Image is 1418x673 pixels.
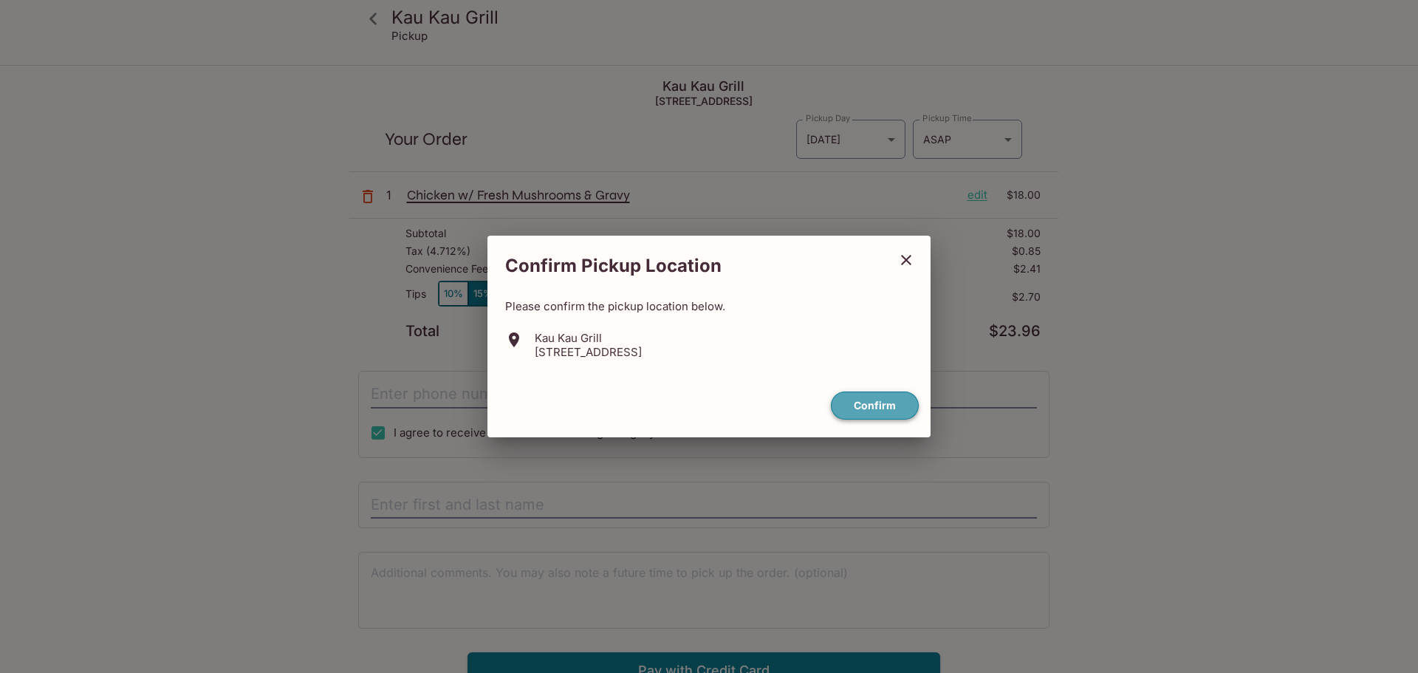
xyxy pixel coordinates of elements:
[505,299,913,313] p: Please confirm the pickup location below.
[487,247,888,284] h2: Confirm Pickup Location
[888,242,925,279] button: close
[831,392,919,420] button: confirm
[535,345,642,359] p: [STREET_ADDRESS]
[535,331,642,345] p: Kau Kau Grill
